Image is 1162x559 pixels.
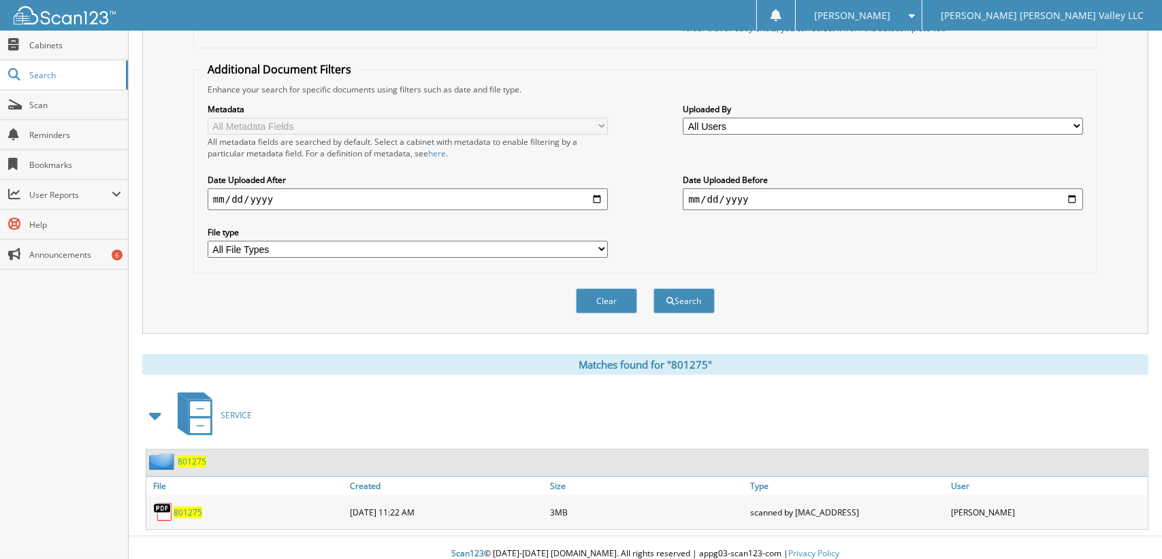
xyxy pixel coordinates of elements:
[29,39,121,51] span: Cabinets
[208,188,608,210] input: start
[547,477,747,495] a: Size
[112,250,123,260] div: 6
[948,477,1148,495] a: User
[941,12,1144,20] span: [PERSON_NAME] [PERSON_NAME] Valley LLC
[149,453,178,470] img: folder2.png
[29,249,121,260] span: Announcements
[29,129,121,141] span: Reminders
[29,99,121,111] span: Scan
[683,174,1083,186] label: Date Uploaded Before
[451,547,484,559] span: Scan123
[948,498,1148,526] div: [PERSON_NAME]
[221,409,252,421] span: SERVICE
[146,477,346,495] a: File
[29,159,121,171] span: Bookmarks
[208,174,608,186] label: Date Uploaded After
[208,136,608,159] div: All metadata fields are searched by default. Select a cabinet with metadata to enable filtering b...
[547,498,747,526] div: 3MB
[29,219,121,231] span: Help
[201,84,1090,95] div: Enhance your search for specific documents using filters such as date and file type.
[576,288,637,314] button: Clear
[14,6,116,24] img: scan123-logo-white.svg
[683,103,1083,115] label: Uploaded By
[29,69,119,81] span: Search
[747,498,948,526] div: scanned by [MAC_ADDRESS]
[1094,494,1162,559] iframe: Chat Widget
[153,502,174,522] img: PDF.png
[428,148,446,159] a: here
[170,388,252,442] a: SERVICE
[201,62,358,77] legend: Additional Document Filters
[174,507,202,518] a: 801275
[208,103,608,115] label: Metadata
[142,354,1148,375] div: Matches found for "801275"
[346,498,547,526] div: [DATE] 11:22 AM
[346,477,547,495] a: Created
[208,226,608,238] label: File type
[788,547,839,559] a: Privacy Policy
[814,12,890,20] span: [PERSON_NAME]
[178,456,206,467] a: 801275
[29,189,112,201] span: User Reports
[683,188,1083,210] input: end
[653,288,715,314] button: Search
[747,477,948,495] a: Type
